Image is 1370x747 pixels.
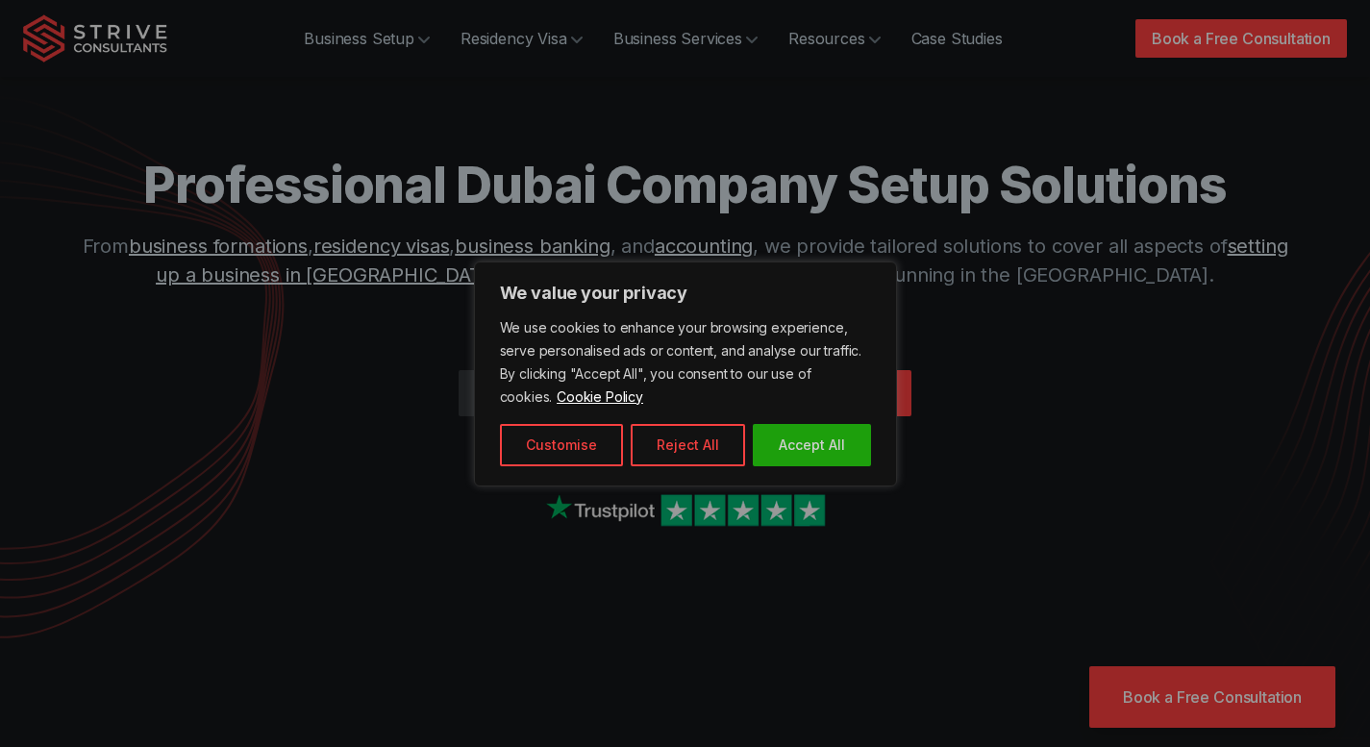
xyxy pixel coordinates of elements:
button: Customise [500,424,623,466]
p: We value your privacy [500,282,871,305]
a: Cookie Policy [556,387,644,406]
p: We use cookies to enhance your browsing experience, serve personalised ads or content, and analys... [500,316,871,409]
button: Reject All [631,424,745,466]
div: We value your privacy [474,261,897,486]
button: Accept All [753,424,871,466]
